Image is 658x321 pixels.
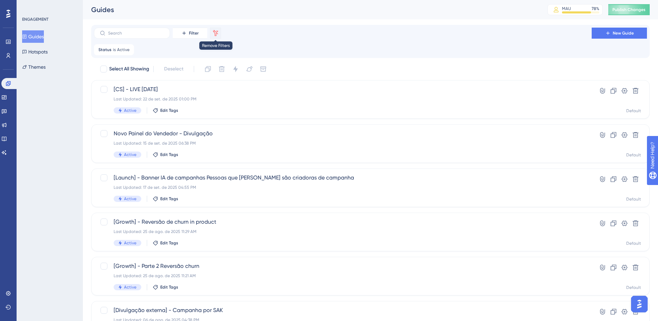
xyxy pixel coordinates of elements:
span: Edit Tags [160,196,178,202]
div: ENGAGEMENT [22,17,48,22]
span: Select All Showing [109,65,149,73]
div: Last Updated: 15 de set. de 2025 06:38 PM [114,140,572,146]
button: Edit Tags [153,152,178,157]
button: Hotspots [22,46,48,58]
div: 78 % [592,6,599,11]
button: Deselect [158,63,190,75]
span: Active [124,108,136,113]
div: Default [626,241,641,246]
span: Filter [189,30,199,36]
span: Edit Tags [160,240,178,246]
div: Default [626,108,641,114]
div: Last Updated: 22 de set. de 2025 01:00 PM [114,96,572,102]
div: Default [626,285,641,290]
span: [Growth] - Parte 2 Reversão churn [114,262,572,270]
span: Active [124,284,136,290]
button: Themes [22,61,46,73]
span: Active [124,196,136,202]
span: Status [98,47,112,52]
span: Publish Changes [612,7,646,12]
button: Edit Tags [153,284,178,290]
span: Edit Tags [160,152,178,157]
button: Edit Tags [153,240,178,246]
span: [Launch] - Banner IA de campanhas Pessoas que [PERSON_NAME] são criadoras de campanha [114,174,572,182]
div: Last Updated: 17 de set. de 2025 04:55 PM [114,185,572,190]
span: New Guide [613,30,634,36]
span: Novo Painel do Vendedor - Divulgação [114,129,572,138]
div: Last Updated: 25 de ago. de 2025 11:29 AM [114,229,572,234]
span: [CS] - LIVE [DATE] [114,85,572,94]
span: Edit Tags [160,108,178,113]
span: [Divulgação externa] - Campanha por SAK [114,306,572,314]
button: Guides [22,30,44,43]
div: Default [626,152,641,158]
input: Search [108,31,164,36]
iframe: UserGuiding AI Assistant Launcher [629,294,650,314]
span: Edit Tags [160,284,178,290]
span: Active [117,47,130,52]
div: MAU [562,6,571,11]
button: Edit Tags [153,108,178,113]
span: Deselect [164,65,183,73]
span: Need Help? [16,2,43,10]
span: Active [124,240,136,246]
button: Filter [173,28,207,39]
span: Active [124,152,136,157]
span: is [113,47,116,52]
div: Last Updated: 25 de ago. de 2025 11:21 AM [114,273,572,279]
button: Edit Tags [153,196,178,202]
div: Guides [91,5,530,14]
button: New Guide [592,28,647,39]
span: [Growth] - Reversão de churn in product [114,218,572,226]
button: Publish Changes [608,4,650,15]
div: Default [626,196,641,202]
